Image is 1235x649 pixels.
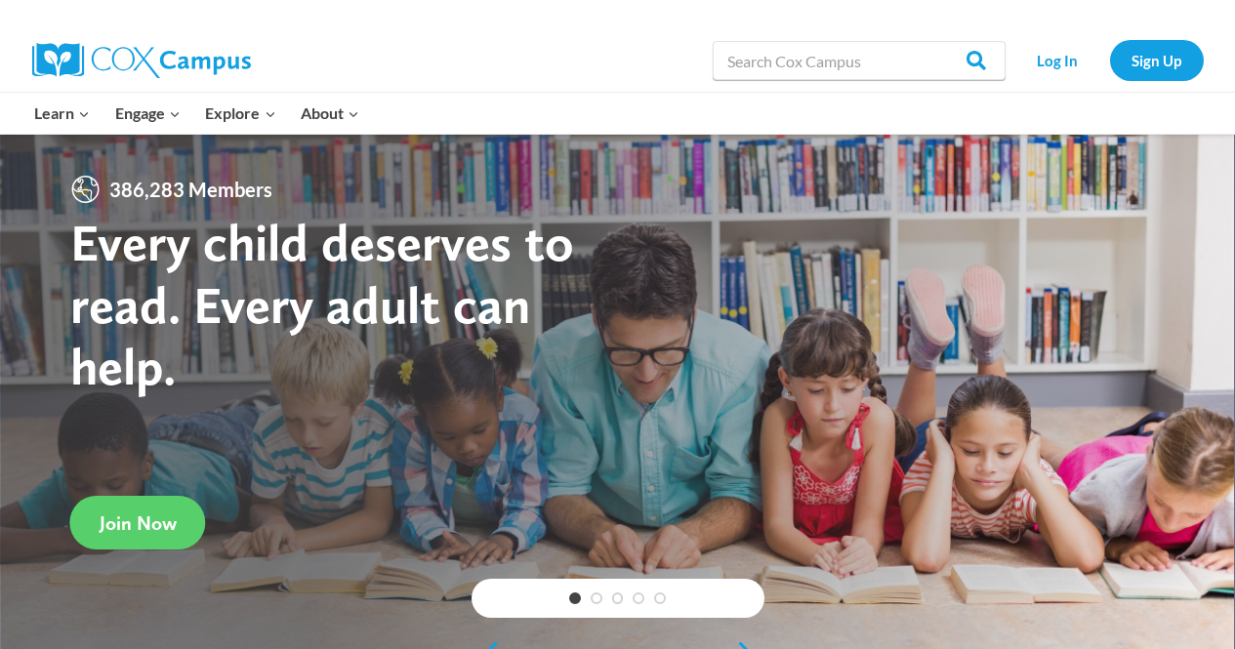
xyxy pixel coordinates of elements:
span: 386,283 Members [102,174,280,205]
strong: Every child deserves to read. Every adult can help. [70,211,574,397]
img: Cox Campus [32,43,251,78]
a: Join Now [70,496,206,549]
a: Log In [1015,40,1100,80]
span: Explore [205,101,275,126]
nav: Secondary Navigation [1015,40,1204,80]
a: 5 [654,592,666,604]
a: 3 [612,592,624,604]
span: Engage [115,101,181,126]
nav: Primary Navigation [22,93,372,134]
span: About [301,101,359,126]
input: Search Cox Campus [713,41,1006,80]
a: 4 [633,592,644,604]
span: Join Now [100,511,177,535]
span: Learn [34,101,90,126]
a: 1 [569,592,581,604]
a: 2 [591,592,602,604]
a: Sign Up [1110,40,1204,80]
